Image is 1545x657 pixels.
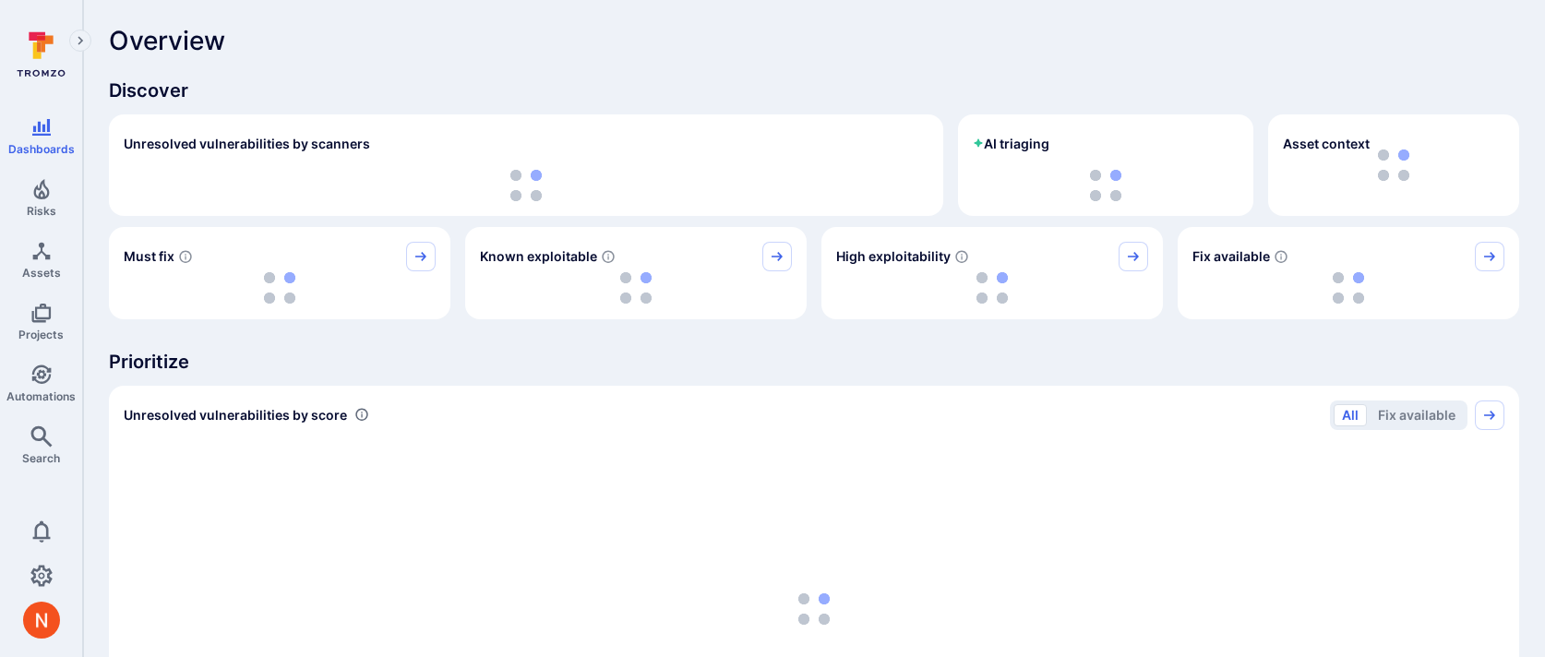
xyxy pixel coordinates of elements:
[510,170,542,201] img: Loading...
[1192,247,1270,266] span: Fix available
[74,33,87,49] i: Expand navigation menu
[23,602,60,639] img: ACg8ocIprwjrgDQnDsNSk9Ghn5p5-B8DpAKWoJ5Gi9syOE4K59tr4Q=s96-c
[8,142,75,156] span: Dashboards
[480,271,792,305] div: loading spinner
[465,227,807,319] div: Known exploitable
[6,389,76,403] span: Automations
[109,349,1519,375] span: Prioritize
[798,593,830,625] img: Loading...
[821,227,1163,319] div: High exploitability
[973,135,1049,153] h2: AI triaging
[124,170,928,201] div: loading spinner
[178,249,193,264] svg: Risk score >=40 , missed SLA
[620,272,652,304] img: Loading...
[124,135,370,153] h2: Unresolved vulnerabilities by scanners
[23,602,60,639] div: Neeren Patki
[1283,135,1370,153] span: Asset context
[601,249,616,264] svg: Confirmed exploitable by KEV
[1090,170,1121,201] img: Loading...
[836,247,951,266] span: High exploitability
[264,272,295,304] img: Loading...
[18,328,64,341] span: Projects
[480,247,597,266] span: Known exploitable
[836,271,1148,305] div: loading spinner
[109,227,450,319] div: Must fix
[954,249,969,264] svg: EPSS score ≥ 0.7
[109,26,225,55] span: Overview
[22,266,61,280] span: Assets
[1333,272,1364,304] img: Loading...
[1334,404,1367,426] button: All
[22,451,60,465] span: Search
[27,204,56,218] span: Risks
[124,271,436,305] div: loading spinner
[1274,249,1288,264] svg: Vulnerabilities with fix available
[973,170,1239,201] div: loading spinner
[1192,271,1504,305] div: loading spinner
[976,272,1008,304] img: Loading...
[124,247,174,266] span: Must fix
[109,78,1519,103] span: Discover
[1370,404,1464,426] button: Fix available
[1178,227,1519,319] div: Fix available
[124,406,347,424] span: Unresolved vulnerabilities by score
[354,405,369,424] div: Number of vulnerabilities in status 'Open' 'Triaged' and 'In process' grouped by score
[69,30,91,52] button: Expand navigation menu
